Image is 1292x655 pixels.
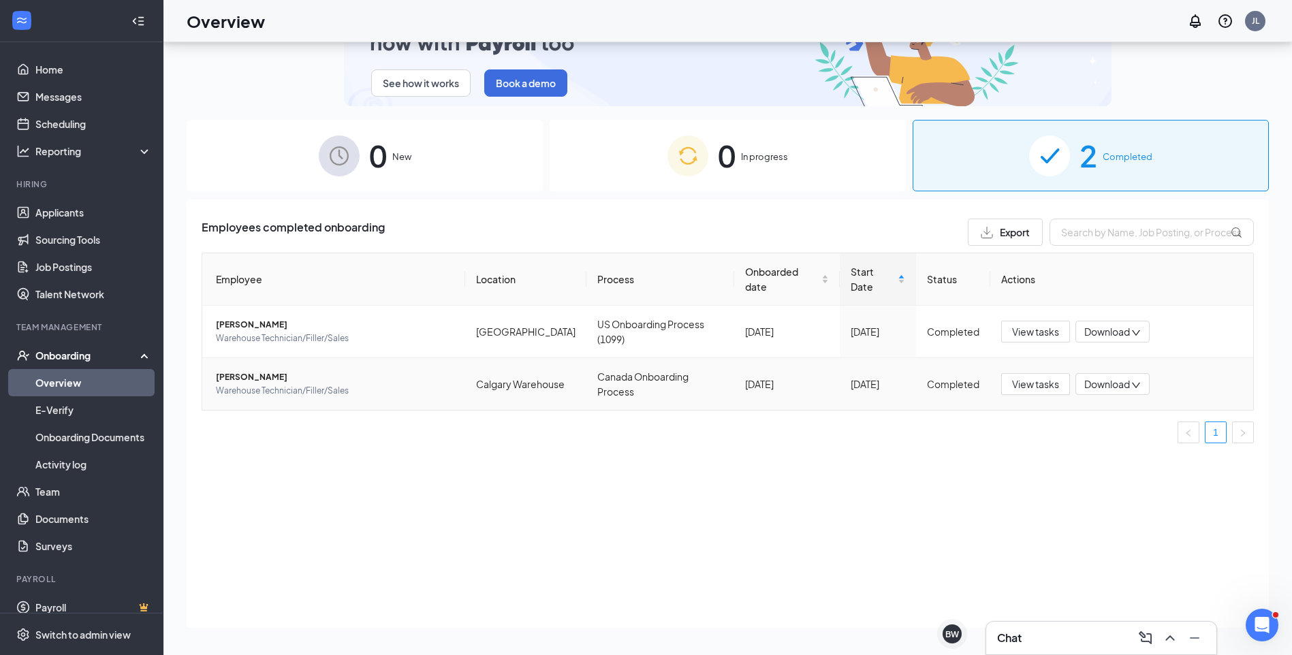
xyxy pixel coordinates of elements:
[484,69,567,97] button: Book a demo
[997,630,1022,645] h3: Chat
[1184,627,1206,649] button: Minimize
[586,253,734,306] th: Process
[35,199,152,226] a: Applicants
[35,56,152,83] a: Home
[1131,381,1141,390] span: down
[16,178,149,190] div: Hiring
[465,253,586,306] th: Location
[35,424,152,451] a: Onboarding Documents
[1050,219,1254,246] input: Search by Name, Job Posting, or Process
[734,253,840,306] th: Onboarded date
[35,83,152,110] a: Messages
[1012,377,1059,392] span: View tasks
[1187,13,1203,29] svg: Notifications
[1137,630,1154,646] svg: ComposeMessage
[216,332,454,345] span: Warehouse Technician/Filler/Sales
[1080,132,1097,179] span: 2
[35,253,152,281] a: Job Postings
[1217,13,1233,29] svg: QuestionInfo
[851,324,905,339] div: [DATE]
[35,451,152,478] a: Activity log
[745,377,829,392] div: [DATE]
[35,594,152,621] a: PayrollCrown
[202,219,385,246] span: Employees completed onboarding
[1162,630,1178,646] svg: ChevronUp
[35,628,131,641] div: Switch to admin view
[187,10,265,33] h1: Overview
[465,358,586,410] td: Calgary Warehouse
[990,253,1253,306] th: Actions
[741,150,788,163] span: In progress
[35,532,152,560] a: Surveys
[35,144,153,158] div: Reporting
[1135,627,1156,649] button: ComposeMessage
[1186,630,1203,646] svg: Minimize
[1001,321,1070,342] button: View tasks
[35,349,140,362] div: Onboarding
[927,324,979,339] div: Completed
[216,384,454,398] span: Warehouse Technician/Filler/Sales
[1001,373,1070,395] button: View tasks
[371,69,471,97] button: See how it works
[1178,421,1199,443] button: left
[202,253,465,306] th: Employee
[16,321,149,333] div: Team Management
[1232,421,1254,443] button: right
[1184,429,1193,437] span: left
[916,253,990,306] th: Status
[16,573,149,585] div: Payroll
[1206,422,1226,443] a: 1
[1239,429,1247,437] span: right
[1084,377,1130,392] span: Download
[1246,609,1278,641] iframe: Intercom live chat
[968,219,1043,246] button: Export
[35,478,152,505] a: Team
[16,349,30,362] svg: UserCheck
[851,264,895,294] span: Start Date
[465,306,586,358] td: [GEOGRAPHIC_DATA]
[15,14,29,27] svg: WorkstreamLogo
[35,226,152,253] a: Sourcing Tools
[586,306,734,358] td: US Onboarding Process (1099)
[586,358,734,410] td: Canada Onboarding Process
[718,132,736,179] span: 0
[1252,15,1259,27] div: JL
[369,132,387,179] span: 0
[745,264,819,294] span: Onboarded date
[35,369,152,396] a: Overview
[945,628,959,640] div: BW
[16,144,30,158] svg: Analysis
[1232,421,1254,443] li: Next Page
[216,370,454,384] span: [PERSON_NAME]
[927,377,979,392] div: Completed
[131,14,145,28] svg: Collapse
[392,150,411,163] span: New
[1103,150,1152,163] span: Completed
[35,281,152,308] a: Talent Network
[1084,325,1130,339] span: Download
[745,324,829,339] div: [DATE]
[1159,627,1181,649] button: ChevronUp
[1012,324,1059,339] span: View tasks
[35,110,152,138] a: Scheduling
[16,628,30,641] svg: Settings
[1178,421,1199,443] li: Previous Page
[35,505,152,532] a: Documents
[216,318,454,332] span: [PERSON_NAME]
[1000,227,1030,237] span: Export
[851,377,905,392] div: [DATE]
[1131,328,1141,338] span: down
[1205,421,1227,443] li: 1
[35,396,152,424] a: E-Verify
